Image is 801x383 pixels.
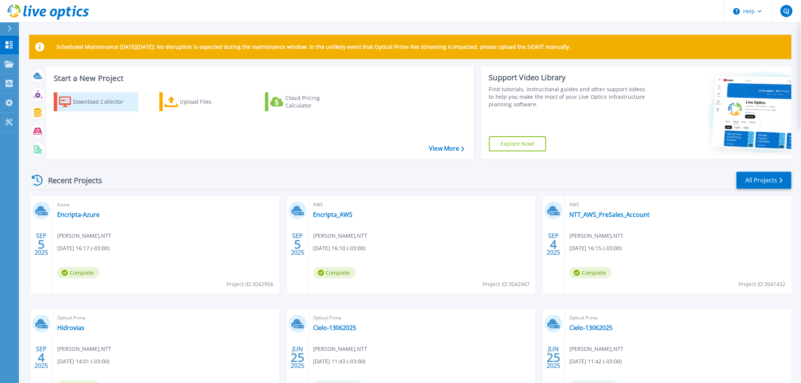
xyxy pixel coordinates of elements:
div: Upload Files [180,94,241,109]
div: SEP 2025 [34,344,48,371]
a: Explore Now! [489,136,547,151]
span: Complete [313,267,356,279]
a: Hidrovias [57,324,84,332]
span: GJ [783,8,789,14]
span: 25 [547,354,561,361]
p: Scheduled Maintenance [DATE][DATE]: No disruption is expected during the maintenance window. In t... [56,44,571,50]
a: View More [429,145,464,152]
a: Upload Files [159,92,244,111]
div: JUN 2025 [290,344,305,371]
a: Cielo-13062025 [313,324,357,332]
div: Support Video Library [489,73,648,83]
div: Recent Projects [29,171,112,190]
span: Azure [57,201,275,209]
span: [PERSON_NAME] , NTT [313,345,368,353]
div: SEP 2025 [547,230,561,258]
span: Project ID: 3041432 [739,280,786,288]
span: [DATE] 11:42 (-03:00) [569,357,622,366]
a: NTT_AWS_PreSales_Account [569,211,650,218]
span: 4 [550,241,557,248]
div: Find tutorials, instructional guides and other support videos to help you make the most of your L... [489,86,648,108]
div: JUN 2025 [547,344,561,371]
div: SEP 2025 [290,230,305,258]
span: [DATE] 16:15 (-03:00) [569,244,622,252]
a: Download Collector [54,92,138,111]
span: Complete [569,267,612,279]
span: [PERSON_NAME] , NTT [313,232,368,240]
span: [PERSON_NAME] , NTT [57,345,111,353]
span: 5 [294,241,301,248]
a: Encripta-Azure [57,211,100,218]
span: [PERSON_NAME] , NTT [569,232,623,240]
a: Encripta_AWS [313,211,353,218]
span: 25 [291,354,304,361]
span: [PERSON_NAME] , NTT [569,345,623,353]
span: Project ID: 3042947 [483,280,530,288]
span: [DATE] 11:43 (-03:00) [313,357,366,366]
a: Cielo-13062025 [569,324,612,332]
span: [DATE] 16:17 (-03:00) [57,244,109,252]
h3: Start a New Project [54,74,464,83]
a: All Projects [737,172,792,189]
span: 5 [38,241,45,248]
span: Project ID: 3042956 [227,280,274,288]
div: SEP 2025 [34,230,48,258]
span: [DATE] 16:10 (-03:00) [313,244,366,252]
span: AWS [569,201,787,209]
span: Optical Prime [569,314,787,322]
span: [DATE] 14:01 (-03:00) [57,357,109,366]
span: Optical Prime [57,314,275,322]
a: Cloud Pricing Calculator [265,92,349,111]
span: 4 [38,354,45,361]
span: AWS [313,201,531,209]
div: Cloud Pricing Calculator [285,94,346,109]
div: Download Collector [73,94,134,109]
span: [PERSON_NAME] , NTT [57,232,111,240]
span: Complete [57,267,100,279]
span: Optical Prime [313,314,531,322]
